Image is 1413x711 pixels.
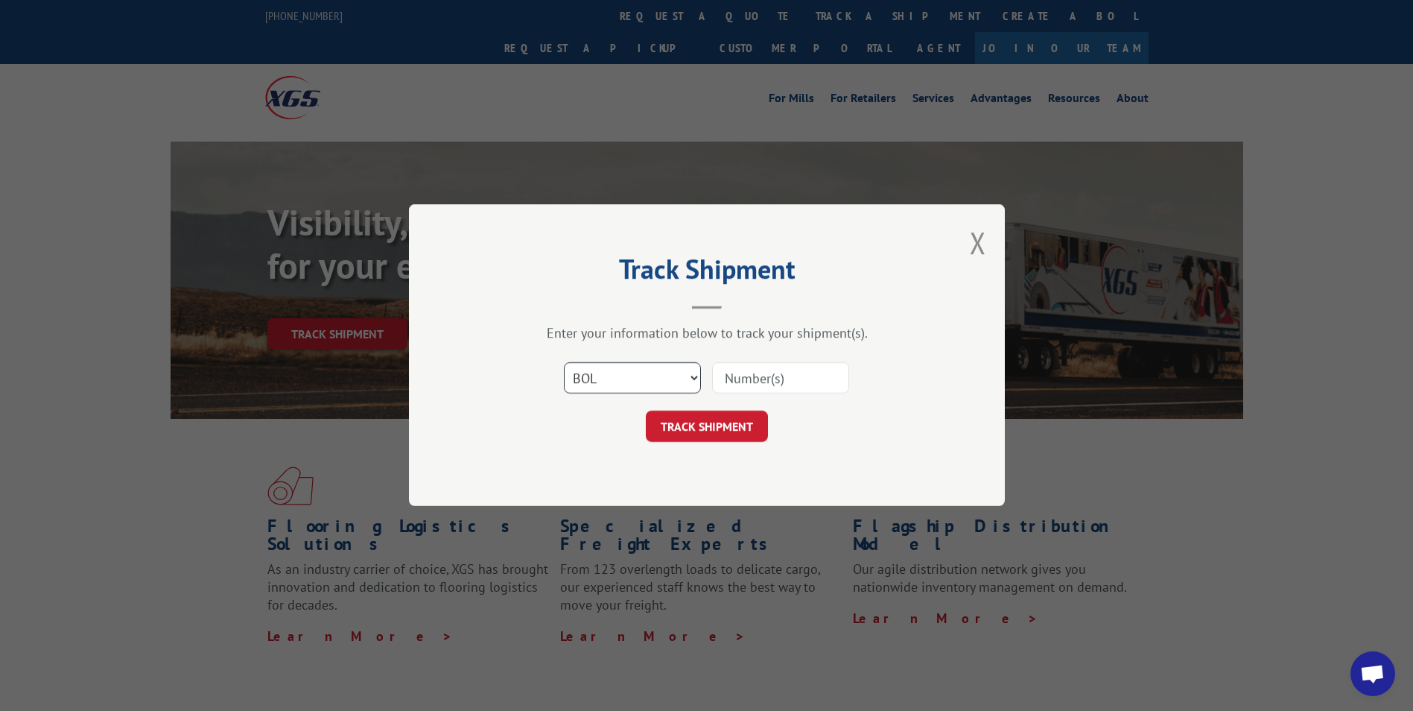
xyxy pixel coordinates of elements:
div: Enter your information below to track your shipment(s). [483,325,930,342]
button: TRACK SHIPMENT [646,411,768,443]
h2: Track Shipment [483,259,930,287]
input: Number(s) [712,363,849,394]
a: Open chat [1350,651,1395,696]
button: Close modal [970,223,986,262]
